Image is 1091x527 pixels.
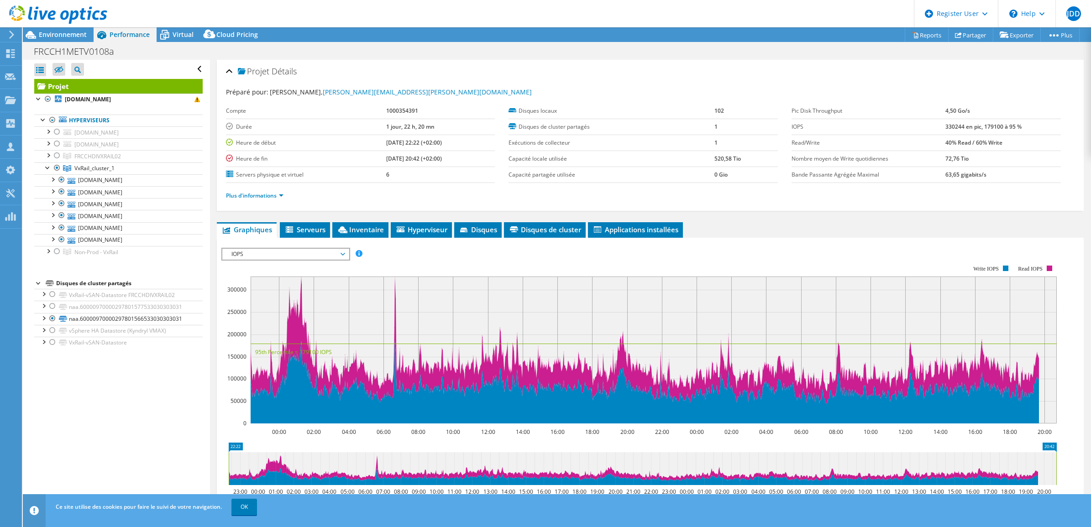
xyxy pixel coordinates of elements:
label: Heure de début [226,138,387,147]
b: 4,50 Go/s [945,107,970,115]
a: Plus [1040,28,1080,42]
span: JDD [1066,6,1081,21]
text: 15:00 [947,488,961,496]
span: Disques [459,225,497,234]
b: 0 Gio [714,171,728,178]
a: naa.60000970000297801566533030303031 [34,313,203,325]
a: VxRail-vSAN-Datastore [34,337,203,349]
span: Performance [110,30,150,39]
text: 00:00 [251,488,265,496]
a: [DOMAIN_NAME] [34,210,203,222]
a: VxRail-vSAN-Datastore FRCCHDIVXRAIL02 [34,289,203,301]
span: [PERSON_NAME], [270,88,532,96]
label: Heure de fin [226,154,387,163]
a: Plus d'informations [226,192,283,199]
text: 22:00 [644,488,658,496]
label: Disques de cluster partagés [509,122,714,131]
text: 11:00 [876,488,890,496]
text: 300000 [227,286,247,293]
label: Compte [226,106,387,115]
span: Non-Prod - VxRail [74,248,118,256]
text: 18:00 [585,428,599,436]
text: 04:00 [759,428,773,436]
text: 12:00 [894,488,908,496]
text: 03:00 [733,488,747,496]
b: [DATE] 20:42 (+02:00) [386,155,442,162]
text: 250000 [227,308,247,316]
text: 06:00 [376,428,390,436]
text: 10:00 [429,488,443,496]
text: 08:00 [829,428,843,436]
span: [DOMAIN_NAME] [74,129,119,136]
a: [DOMAIN_NAME] [34,126,203,138]
text: 07:00 [376,488,390,496]
text: 10:00 [446,428,460,436]
text: 09:00 [411,488,425,496]
span: Projet [238,67,269,76]
span: Environnement [39,30,87,39]
a: FRCCHDIVXRAIL02 [34,150,203,162]
text: 06:00 [358,488,372,496]
text: 06:00 [787,488,801,496]
label: Disques locaux [509,106,714,115]
text: 18:00 [1001,488,1015,496]
text: 02:00 [724,428,738,436]
label: Préparé pour: [226,88,268,96]
span: Cloud Pricing [216,30,258,39]
b: 102 [714,107,724,115]
b: [DOMAIN_NAME] [65,95,111,103]
text: 02:00 [286,488,300,496]
text: 14:00 [515,428,530,436]
text: 17:00 [983,488,997,496]
b: 63,65 gigabits/s [945,171,986,178]
b: 1 [714,123,718,130]
text: Read IOPS [1018,266,1043,272]
text: 08:00 [822,488,836,496]
text: 14:00 [929,488,944,496]
text: 18:00 [572,488,586,496]
text: 07:00 [804,488,818,496]
text: 16:00 [550,428,564,436]
a: [DOMAIN_NAME] [34,138,203,150]
text: Write IOPS [973,266,999,272]
text: 18:00 [1002,428,1017,436]
span: [DOMAIN_NAME] [74,141,119,148]
a: Reports [905,28,949,42]
text: 10:00 [863,428,877,436]
a: [DOMAIN_NAME] [34,174,203,186]
a: Partager [948,28,993,42]
text: 14:00 [933,428,947,436]
text: 00:00 [689,428,703,436]
text: 05:00 [340,488,354,496]
text: 50000 [231,397,247,405]
a: [DOMAIN_NAME] [34,234,203,246]
label: Read/Write [792,138,945,147]
text: 95th Percentile = 179100 IOPS [255,348,332,356]
text: 10:00 [858,488,872,496]
text: 20:00 [608,488,622,496]
text: 23:00 [233,488,247,496]
text: 08:00 [411,428,425,436]
a: Projet [34,79,203,94]
text: 09:00 [840,488,854,496]
svg: \n [1009,10,1018,18]
b: [DATE] 22:22 (+02:00) [386,139,442,146]
text: 0 [243,419,247,427]
text: 16:00 [965,488,979,496]
span: Hyperviseur [395,225,447,234]
a: vSphere HA Datastore (Kyndryl VMAX) [34,325,203,337]
a: [DOMAIN_NAME] [34,94,203,105]
a: [DOMAIN_NAME] [34,222,203,234]
text: 19:00 [1018,488,1033,496]
div: Disques de cluster partagés [56,278,203,289]
span: VxRail_cluster_1 [74,164,115,172]
text: 04:00 [751,488,765,496]
a: Hyperviseurs [34,115,203,126]
a: [DOMAIN_NAME] [34,186,203,198]
text: 16:00 [968,428,982,436]
text: 19:00 [590,488,604,496]
a: naa.60000970000297801577533030303031 [34,301,203,313]
text: 20:00 [1037,428,1051,436]
label: Bande Passante Agrégée Maximal [792,170,945,179]
text: 15:00 [519,488,533,496]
